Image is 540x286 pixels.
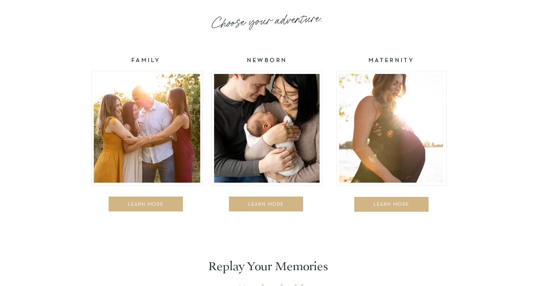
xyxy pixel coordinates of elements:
p: Replay Your Memories [208,259,330,274]
a: LEARN MORE [236,202,296,208]
a: LEARN MORE [113,202,179,208]
h2: Choose your adventure. [180,8,354,36]
a: LEARN MORE [356,202,427,208]
b: MATERNITY [369,58,415,63]
b: FAMILY [131,58,160,63]
b: NEWBORN [247,58,287,63]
